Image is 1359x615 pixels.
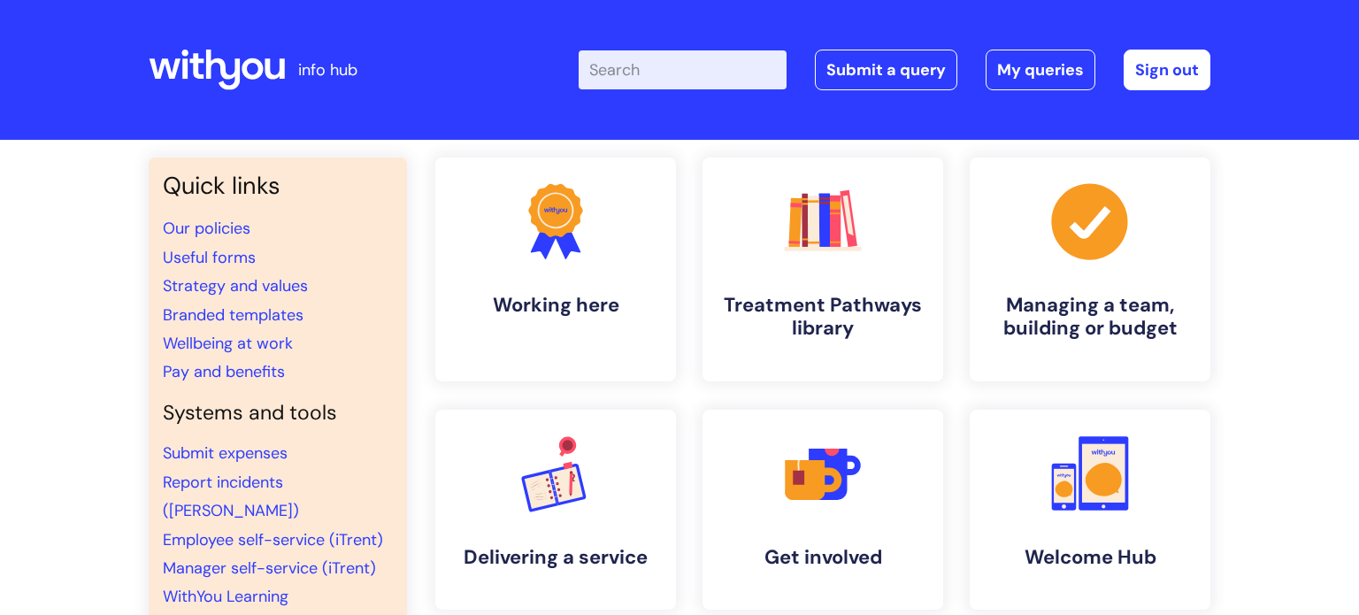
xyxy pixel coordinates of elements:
a: WithYou Learning [163,586,288,607]
a: Delivering a service [435,410,676,610]
a: Strategy and values [163,275,308,296]
h4: Systems and tools [163,401,393,426]
a: Our policies [163,218,250,239]
a: Useful forms [163,247,256,268]
h4: Working here [449,294,662,317]
h4: Welcome Hub [984,546,1196,569]
h4: Get involved [717,546,929,569]
div: | - [579,50,1210,90]
input: Search [579,50,787,89]
a: Get involved [703,410,943,610]
a: Manager self-service (iTrent) [163,557,376,579]
a: Welcome Hub [970,410,1210,610]
a: Employee self-service (iTrent) [163,529,383,550]
a: Treatment Pathways library [703,158,943,381]
h4: Managing a team, building or budget [984,294,1196,341]
a: Managing a team, building or budget [970,158,1210,381]
a: Working here [435,158,676,381]
h4: Delivering a service [449,546,662,569]
a: Submit a query [815,50,957,90]
a: Pay and benefits [163,361,285,382]
h3: Quick links [163,172,393,200]
a: Report incidents ([PERSON_NAME]) [163,472,299,521]
h4: Treatment Pathways library [717,294,929,341]
p: info hub [298,56,357,84]
a: Sign out [1124,50,1210,90]
a: Branded templates [163,304,303,326]
a: My queries [986,50,1095,90]
a: Wellbeing at work [163,333,293,354]
a: Submit expenses [163,442,288,464]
